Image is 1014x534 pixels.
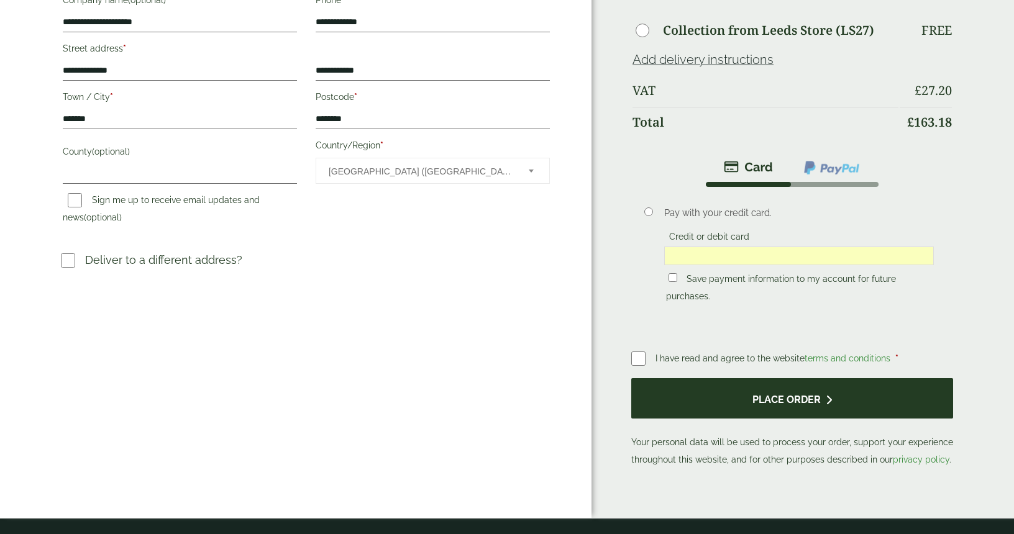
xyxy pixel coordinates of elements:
span: Country/Region [316,158,550,184]
label: Country/Region [316,137,550,158]
span: £ [907,114,914,130]
p: Pay with your credit card. [664,206,934,220]
span: I have read and agree to the website [655,353,893,363]
th: VAT [633,76,898,106]
label: Street address [63,40,297,61]
abbr: required [380,140,383,150]
a: Add delivery instructions [633,52,774,67]
label: Credit or debit card [664,232,754,245]
span: (optional) [92,147,130,156]
label: Town / City [63,88,297,109]
label: Save payment information to my account for future purchases. [666,274,896,305]
p: Deliver to a different address? [85,251,242,268]
p: Free [921,23,952,38]
img: ppcp-gateway.png [803,160,861,176]
a: terms and conditions [805,353,890,363]
span: £ [915,82,921,99]
bdi: 27.20 [915,82,952,99]
a: privacy policy [893,455,949,464]
bdi: 163.18 [907,114,952,130]
span: United Kingdom (UK) [329,158,512,184]
input: Sign me up to receive email updates and news(optional) [68,193,82,207]
p: Your personal data will be used to process your order, support your experience throughout this we... [631,378,953,468]
span: (optional) [84,212,122,222]
img: stripe.png [724,160,773,174]
abbr: required [110,92,113,102]
abbr: required [354,92,357,102]
th: Total [633,107,898,137]
button: Place order [631,378,953,419]
label: County [63,143,297,164]
label: Postcode [316,88,550,109]
iframe: Secure card payment input frame [668,250,931,261]
label: Collection from Leeds Store (LS27) [663,24,874,37]
abbr: required [895,353,898,363]
abbr: required [123,43,126,53]
label: Sign me up to receive email updates and news [63,195,260,226]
